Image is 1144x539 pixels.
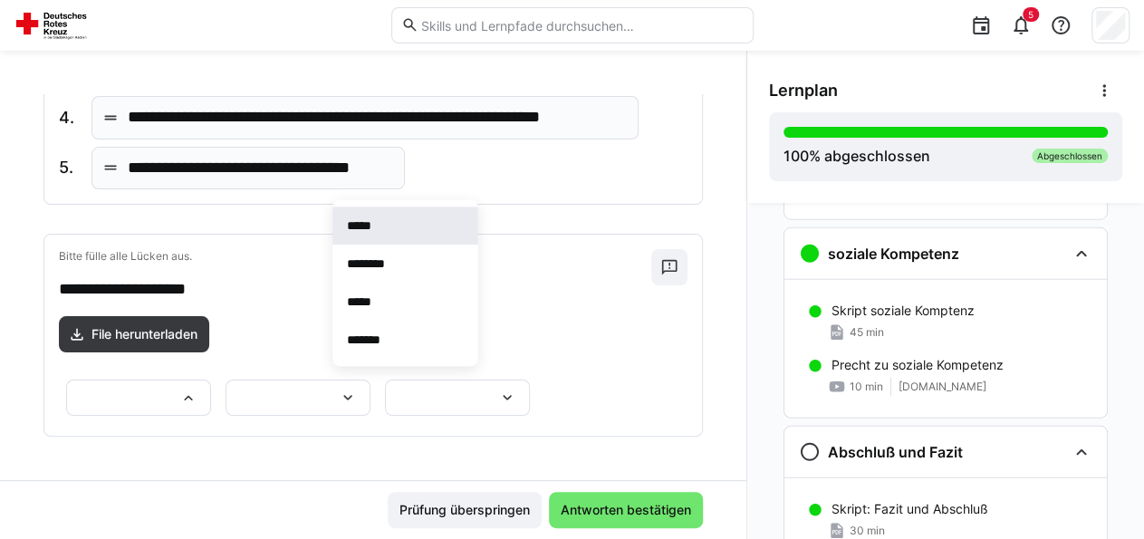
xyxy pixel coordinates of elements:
span: 100 [783,147,809,165]
span: 5 [1028,9,1033,20]
span: 30 min [850,524,885,538]
span: [DOMAIN_NAME] [899,380,986,394]
p: Skript soziale Komptenz [832,302,975,320]
span: 10 min [850,380,883,394]
p: Precht zu soziale Kompetenz [832,356,1004,374]
span: 4. [59,106,77,130]
button: Prüfung überspringen [388,492,542,528]
input: Skills und Lernpfade durchsuchen… [418,17,743,34]
a: File herunterladen [59,316,209,352]
div: % abgeschlossen [783,145,930,167]
p: Bitte fülle alle Lücken aus. [59,249,651,264]
div: Abgeschlossen [1032,149,1108,163]
span: Antworten bestätigen [558,501,694,519]
p: Skript: Fazit und Abschluß [832,500,988,518]
span: Prüfung überspringen [397,501,533,519]
span: File herunterladen [89,325,200,343]
button: Antworten bestätigen [549,492,703,528]
span: 5. [59,156,77,179]
h3: soziale Kompetenz [828,245,959,263]
span: Lernplan [769,81,838,101]
h3: Abschluß und Fazit [828,443,963,461]
span: 45 min [850,325,884,340]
